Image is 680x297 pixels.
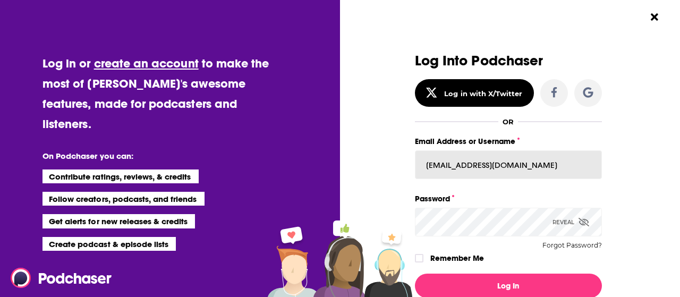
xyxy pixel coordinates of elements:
div: Log in with X/Twitter [444,89,522,98]
a: Podchaser - Follow, Share and Rate Podcasts [11,268,104,288]
li: Create podcast & episode lists [42,237,176,251]
a: create an account [94,56,199,71]
div: OR [503,117,514,126]
div: Reveal [552,208,589,236]
button: Close Button [644,7,665,27]
input: Email Address or Username [415,150,602,179]
button: Log in with X/Twitter [415,79,534,107]
label: Email Address or Username [415,134,602,148]
img: Podchaser - Follow, Share and Rate Podcasts [11,268,113,288]
label: Remember Me [430,251,484,265]
li: On Podchaser you can: [42,151,255,161]
h3: Log Into Podchaser [415,53,602,69]
label: Password [415,192,602,206]
li: Get alerts for new releases & credits [42,214,195,228]
li: Contribute ratings, reviews, & credits [42,169,199,183]
li: Follow creators, podcasts, and friends [42,192,205,206]
button: Forgot Password? [542,242,602,249]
